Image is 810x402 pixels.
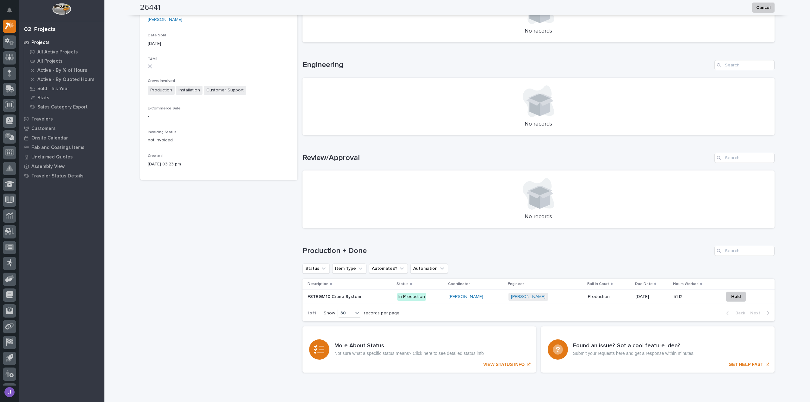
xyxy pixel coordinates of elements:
[397,293,426,301] div: In Production
[588,293,611,300] p: Production
[8,8,16,18] div: Notifications
[587,281,609,288] p: Ball In Court
[148,34,166,37] span: Date Sold
[37,49,78,55] p: All Active Projects
[24,57,104,65] a: All Projects
[302,306,321,321] p: 1 of 1
[19,133,104,143] a: Onsite Calendar
[752,3,775,13] button: Cancel
[37,68,87,73] p: Active - By % of Hours
[24,93,104,102] a: Stats
[302,290,775,304] tr: FSTRGM10 Crane SystemFSTRGM10 Crane System In Production[PERSON_NAME] [PERSON_NAME] ProductionPro...
[37,95,49,101] p: Stats
[635,281,653,288] p: Due Date
[37,59,63,64] p: All Projects
[148,161,290,168] p: [DATE] 03:23 pm
[636,294,669,300] p: [DATE]
[176,86,202,95] span: Installation
[302,153,712,163] h1: Review/Approval
[3,4,16,17] button: Notifications
[19,114,104,124] a: Travelers
[511,294,545,300] a: [PERSON_NAME]
[148,86,175,95] span: Production
[573,351,695,356] p: Submit your requests here and get a response within minutes.
[302,326,536,373] a: VIEW STATUS INFO
[19,38,104,47] a: Projects
[52,3,71,15] img: Workspace Logo
[308,293,362,300] p: FSTRGM10 Crane System
[324,311,335,316] p: Show
[148,154,163,158] span: Created
[148,113,290,120] p: -
[573,343,695,349] h3: Found an issue? Got a cool feature idea?
[37,77,95,83] p: Active - By Quoted Hours
[729,362,763,367] p: GET HELP FAST
[732,310,745,316] span: Back
[31,135,68,141] p: Onsite Calendar
[148,57,158,61] span: T&M?
[31,40,50,46] p: Projects
[369,263,408,274] button: Automated?
[19,171,104,181] a: Traveler Status Details
[674,293,684,300] p: 51.12
[449,294,483,300] a: [PERSON_NAME]
[24,26,56,33] div: 02. Projects
[310,28,767,35] p: No records
[673,281,699,288] p: Hours Worked
[19,143,104,152] a: Fab and Coatings Items
[24,75,104,84] a: Active - By Quoted Hours
[726,292,746,302] button: Hold
[31,116,53,122] p: Travelers
[334,343,484,349] h3: More About Status
[308,281,328,288] p: Description
[31,173,84,179] p: Traveler Status Details
[24,102,104,111] a: Sales Category Export
[364,311,400,316] p: records per page
[31,126,56,132] p: Customers
[302,246,712,256] h1: Production + Done
[483,362,525,367] p: VIEW STATUS INFO
[3,386,16,399] button: users-avatar
[148,130,177,134] span: Invoicing Status
[148,137,290,144] p: not invoiced
[448,281,470,288] p: Coordinator
[714,60,775,70] input: Search
[332,263,366,274] button: Item Type
[19,124,104,133] a: Customers
[31,164,65,170] p: Assembly View
[338,310,353,317] div: 30
[750,310,764,316] span: Next
[310,213,767,220] p: No records
[24,84,104,93] a: Sold This Year
[748,310,775,316] button: Next
[310,121,767,128] p: No records
[302,263,330,274] button: Status
[541,326,775,373] a: GET HELP FAST
[19,152,104,162] a: Unclaimed Quotes
[19,162,104,171] a: Assembly View
[148,79,175,83] span: Crews Involved
[31,154,73,160] p: Unclaimed Quotes
[148,16,182,23] a: [PERSON_NAME]
[24,47,104,56] a: All Active Projects
[148,107,181,110] span: E-Commerce Sale
[731,293,741,300] span: Hold
[204,86,246,95] span: Customer Support
[37,104,88,110] p: Sales Category Export
[714,246,775,256] input: Search
[37,86,69,92] p: Sold This Year
[24,66,104,75] a: Active - By % of Hours
[334,351,484,356] p: Not sure what a specific status means? Click here to see detailed status info
[756,4,770,11] span: Cancel
[410,263,448,274] button: Automation
[302,60,712,70] h1: Engineering
[140,3,160,12] h2: 26441
[714,153,775,163] input: Search
[396,281,408,288] p: Status
[31,145,84,151] p: Fab and Coatings Items
[508,281,524,288] p: Engineer
[721,310,748,316] button: Back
